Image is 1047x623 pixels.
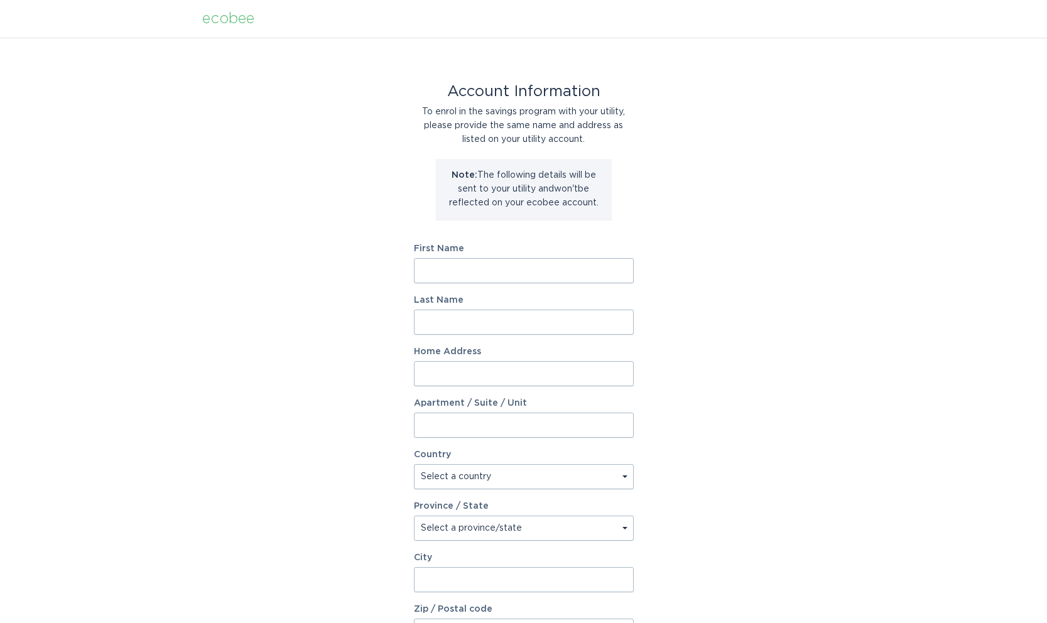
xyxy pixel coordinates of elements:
label: Zip / Postal code [414,605,634,614]
div: Account Information [414,85,634,99]
label: City [414,553,634,562]
label: Home Address [414,347,634,356]
div: To enrol in the savings program with your utility, please provide the same name and address as li... [414,105,634,146]
label: Last Name [414,296,634,305]
strong: Note: [452,171,477,180]
label: First Name [414,244,634,253]
label: Province / State [414,502,489,511]
p: The following details will be sent to your utility and won't be reflected on your ecobee account. [445,168,602,210]
div: ecobee [202,12,254,26]
label: Country [414,450,451,459]
label: Apartment / Suite / Unit [414,399,634,408]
